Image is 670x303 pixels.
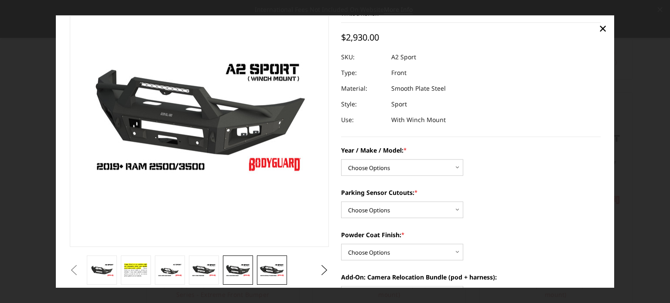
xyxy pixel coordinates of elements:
iframe: Chat Widget [626,261,670,303]
label: Powder Coat Finish: [341,230,601,239]
dt: Type: [341,65,385,81]
dt: SKU: [341,49,385,65]
dt: Use: [341,112,385,128]
span: $2,930.00 [341,31,379,43]
span: × [599,19,607,37]
a: Close [596,21,610,35]
dd: With Winch Mount [391,112,446,128]
img: A2 Series - Sport Front Bumper (winch mount) [191,263,216,277]
img: A2 Series - Sport Front Bumper (winch mount) [90,55,308,177]
img: A2 Series - Sport Front Bumper (winch mount) [123,262,148,279]
label: Add-On: Camera Relocation Bundle (pod + harness): [341,272,601,282]
img: A2 Series - Sport Front Bumper (winch mount) [157,263,182,277]
dd: Front [391,65,407,81]
button: Previous [68,264,81,277]
dd: Smooth Plate Steel [391,81,446,96]
dt: Style: [341,96,385,112]
dd: A2 Sport [391,49,416,65]
button: Next [318,264,331,277]
dt: Material: [341,81,385,96]
dd: Sport [391,96,407,112]
label: Year / Make / Model: [341,146,601,155]
img: A2 Series - Sport Front Bumper (winch mount) [260,263,284,277]
img: A2 Series - Sport Front Bumper (winch mount) [226,263,250,277]
label: Parking Sensor Cutouts: [341,188,601,197]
